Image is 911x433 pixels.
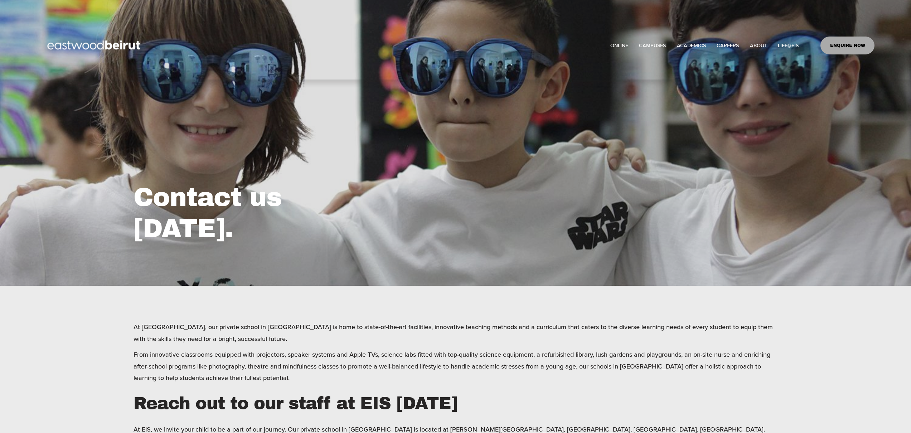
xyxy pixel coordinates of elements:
a: folder dropdown [750,40,767,51]
a: folder dropdown [677,40,706,51]
span: LIFE@EIS [778,41,799,50]
span: ACADEMICS [677,41,706,50]
h1: Contact us [DATE]. [134,182,616,244]
a: CAREERS [717,40,739,51]
span: From innovative classrooms equipped with projectors, speaker systems and Apple TVs, science labs ... [134,350,772,382]
img: EastwoodIS Global Site [37,27,153,64]
a: ENQUIRE NOW [820,37,874,54]
a: folder dropdown [778,40,799,51]
a: folder dropdown [639,40,666,51]
span: Reach out to our staff at EIS [DATE] [134,394,457,413]
span: At [GEOGRAPHIC_DATA], our private school in [GEOGRAPHIC_DATA] is home to state-of-the-art facilit... [134,322,775,343]
span: CAMPUSES [639,41,666,50]
span: ABOUT [750,41,767,50]
a: ONLINE [610,40,628,51]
